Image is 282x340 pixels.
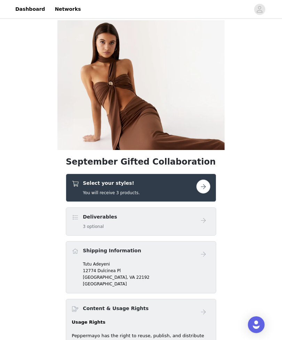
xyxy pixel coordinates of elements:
p: [GEOGRAPHIC_DATA] [83,281,210,287]
div: Open Intercom Messenger [248,316,265,333]
p: Tutu Adeyeni [83,261,210,267]
strong: Usage Rights [72,319,105,325]
h4: Shipping Information [83,247,141,254]
a: Dashboard [11,1,49,17]
span: 22192 [136,275,149,280]
h5: You will receive 3 products. [83,190,140,196]
a: Networks [50,1,85,17]
div: Deliverables [66,207,216,236]
div: Shipping Information [66,241,216,294]
h4: Deliverables [83,213,117,221]
span: VA [130,275,135,280]
p: 12774 Dulcinea Pl [83,268,210,274]
img: campaign image [57,20,225,150]
h5: 3 optional [83,223,117,230]
h4: Content & Usage Rights [83,305,149,312]
div: avatar [256,4,263,15]
h4: Select your styles! [83,180,140,187]
div: Select your styles! [66,174,216,202]
span: [GEOGRAPHIC_DATA], [83,275,128,280]
h1: September Gifted Collaboration [66,156,216,168]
